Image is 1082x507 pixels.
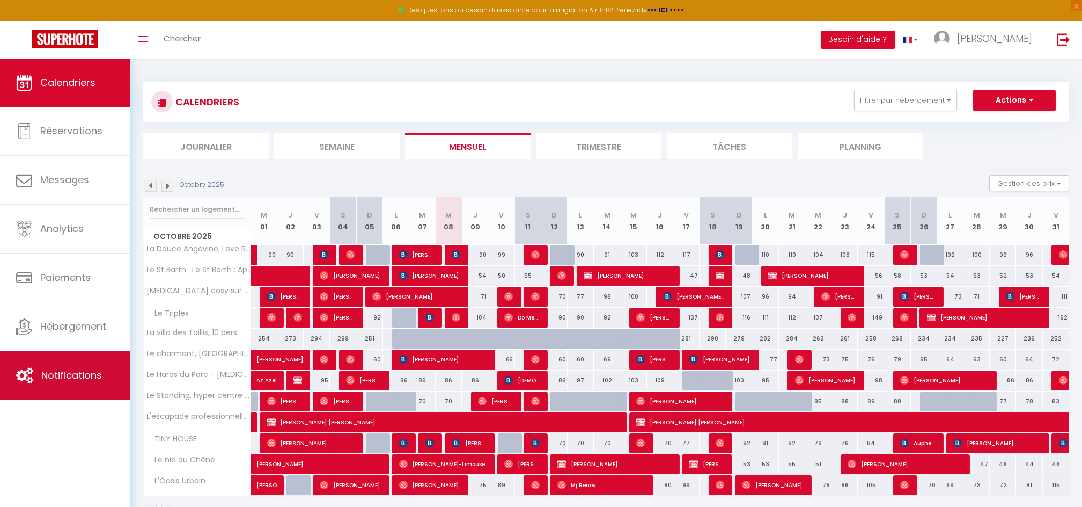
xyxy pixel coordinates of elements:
span: [PERSON_NAME] [320,475,381,495]
div: 88 [884,392,910,411]
th: 11 [515,197,541,245]
abbr: L [394,210,398,220]
span: Do Metayer [504,307,539,328]
div: 60 [356,350,382,370]
div: 77 [752,350,778,370]
div: 83 [1043,392,1069,411]
span: [PERSON_NAME] [900,286,935,307]
div: 100 [963,245,990,265]
span: [PERSON_NAME] [346,349,355,370]
div: 137 [673,308,700,328]
div: 254 [251,329,277,349]
div: 97 [568,371,594,390]
p: Octobre 2025 [180,180,224,190]
span: [PERSON_NAME] [452,244,460,265]
th: 21 [779,197,805,245]
span: [MEDICAL_DATA] cosy sur cour - Hypercentre [GEOGRAPHIC_DATA] [145,287,253,295]
th: 12 [541,197,568,245]
abbr: S [341,210,345,220]
div: 96 [752,287,778,307]
button: Gestion des prix [989,175,1069,191]
span: [PERSON_NAME] [399,265,460,286]
span: [PERSON_NAME] [504,454,539,474]
div: 71 [462,287,488,307]
div: 47 [673,266,700,286]
abbr: J [1027,210,1032,220]
span: [PERSON_NAME] [795,349,804,370]
div: 92 [356,308,382,328]
span: Le Triplex [145,308,192,320]
th: 19 [726,197,752,245]
div: 54 [937,266,963,286]
div: 75 [831,350,858,370]
span: [PERSON_NAME] [531,433,540,453]
th: 09 [462,197,488,245]
div: 116 [726,308,752,328]
div: 73 [805,350,831,370]
span: Messages [40,173,89,186]
div: 268 [884,329,910,349]
span: Analytics [40,222,84,235]
span: Daussy [PERSON_NAME] [531,349,540,370]
div: 234 [937,329,963,349]
abbr: D [367,210,372,220]
div: 64 [1016,350,1042,370]
div: 95 [752,371,778,390]
div: 72 [1043,350,1069,370]
a: Az Azelec33 [251,371,277,391]
div: 104 [462,308,488,328]
div: 117 [673,245,700,265]
span: Az Azelec33 [293,370,302,390]
a: Chercher [156,21,209,59]
span: [PERSON_NAME] [399,244,434,265]
span: L'escapade professionnelle - [MEDICAL_DATA] - [GEOGRAPHIC_DATA] [145,412,253,421]
div: 110 [779,245,805,265]
div: 273 [277,329,304,349]
span: [PERSON_NAME] [531,391,540,411]
div: 70 [409,392,436,411]
span: Le Haras du Parc - [MEDICAL_DATA] Unique & Bucolique [145,371,253,379]
a: [PERSON_NAME] [251,454,277,475]
div: 90 [568,245,594,265]
div: 55 [515,266,541,286]
abbr: J [658,210,662,220]
abbr: V [868,210,873,220]
abbr: L [579,210,583,220]
span: [PERSON_NAME] [320,391,355,411]
span: [PERSON_NAME] [636,349,671,370]
span: [PERSON_NAME] [267,307,276,328]
span: [PERSON_NAME] [256,344,306,364]
span: [PERSON_NAME] [716,265,724,286]
span: [PERSON_NAME] Lironcourt [1006,286,1041,307]
div: 90 [462,245,488,265]
div: 234 [911,329,937,349]
span: [PERSON_NAME] [636,433,645,453]
div: 236 [1016,329,1042,349]
span: [PERSON_NAME] [267,391,302,411]
abbr: S [895,210,900,220]
th: 08 [436,197,462,245]
div: 86 [462,371,488,390]
span: Calendriers [40,76,95,89]
abbr: M [1000,210,1006,220]
div: 107 [726,287,752,307]
div: 102 [594,371,620,390]
div: 299 [330,329,356,349]
th: 27 [937,197,963,245]
div: 92 [594,308,620,328]
div: 58 [884,266,910,286]
span: La villa des Taillis, 10 pers [145,329,238,337]
span: [PERSON_NAME] [957,32,1032,45]
th: 02 [277,197,304,245]
th: 04 [330,197,356,245]
span: [PERSON_NAME] [320,286,355,307]
div: 98 [594,287,620,307]
div: 99 [488,245,514,265]
div: 53 [963,266,990,286]
span: [PERSON_NAME] [768,265,856,286]
span: Le St Barth · Le St Barth : Appartement T1 bis [145,266,253,274]
span: [PERSON_NAME] [320,244,328,265]
th: 23 [831,197,858,245]
div: 112 [779,308,805,328]
div: 258 [858,329,884,349]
